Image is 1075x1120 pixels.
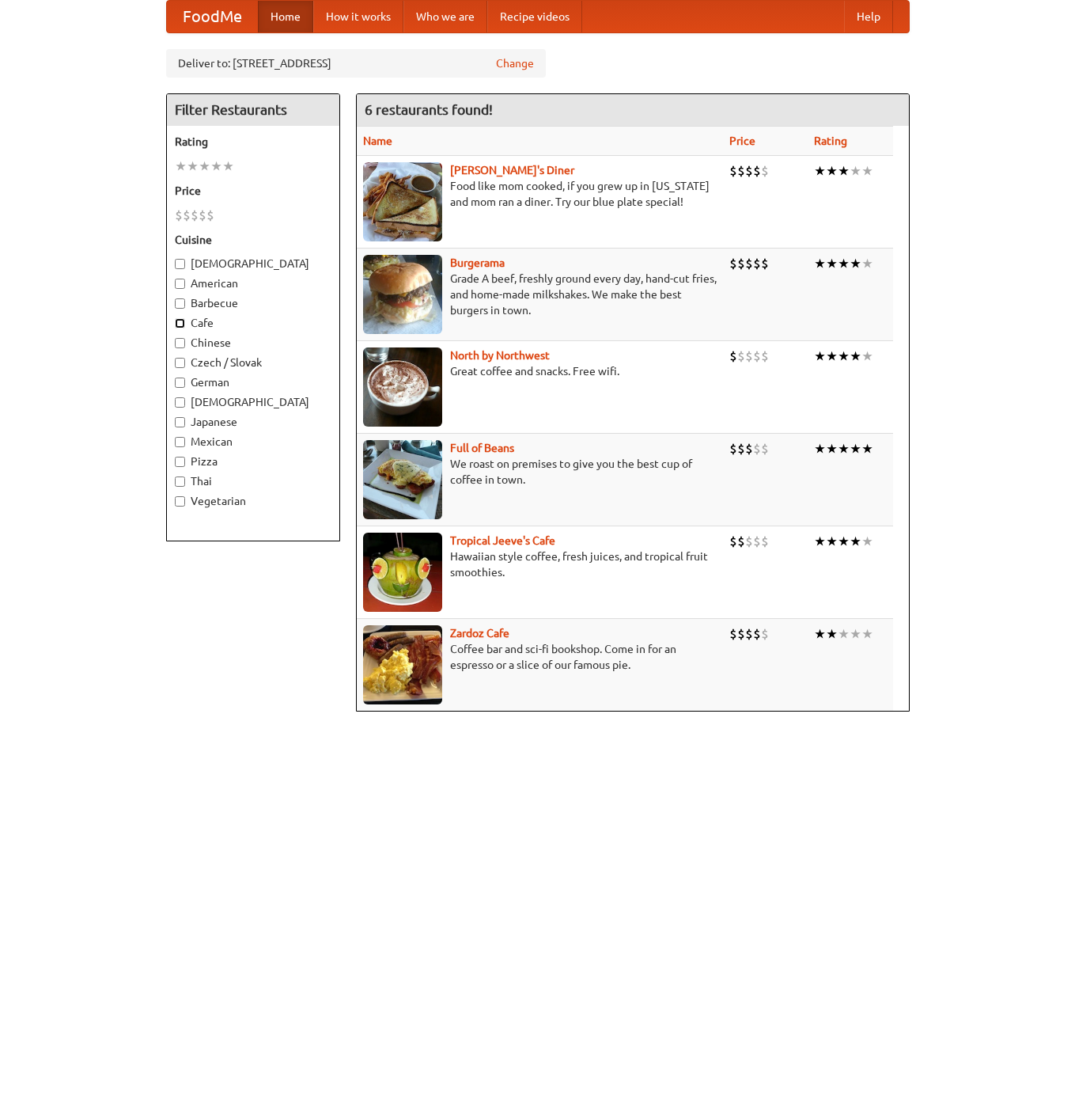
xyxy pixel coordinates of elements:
[175,355,331,370] label: Czech / Slovak
[175,256,331,271] label: [DEMOGRAPHIC_DATA]
[187,158,199,175] li: ★
[729,135,755,147] a: Price
[363,162,442,241] img: sallys.jpg
[826,625,838,643] li: ★
[199,158,210,175] li: ★
[175,493,331,509] label: Vegetarian
[729,162,737,180] li: $
[838,255,850,272] li: ★
[175,158,187,175] li: ★
[199,207,206,224] li: $
[175,338,185,348] input: Chinese
[753,440,761,457] li: $
[175,335,331,351] label: Chinese
[450,627,509,640] a: Zardoz Cafe
[826,533,838,550] li: ★
[850,255,861,272] li: ★
[826,255,838,272] li: ★
[737,533,745,550] li: $
[450,349,550,362] a: North by Northwest
[175,437,185,447] input: Mexican
[175,457,185,467] input: Pizza
[363,271,717,318] p: Grade A beef, freshly ground every day, hand-cut fries, and home-made milkshakes. We make the bes...
[861,625,873,643] li: ★
[496,55,534,71] a: Change
[737,625,745,643] li: $
[737,440,745,457] li: $
[838,347,850,365] li: ★
[175,434,331,450] label: Mexican
[737,347,745,365] li: $
[838,625,850,643] li: ★
[761,440,769,457] li: $
[737,162,745,180] li: $
[826,347,838,365] li: ★
[753,162,761,180] li: $
[175,473,331,489] label: Thai
[838,533,850,550] li: ★
[258,1,313,32] a: Home
[363,533,442,612] img: jeeves.jpg
[861,440,873,457] li: ★
[753,625,761,643] li: $
[167,94,339,126] h4: Filter Restaurants
[363,255,442,334] img: burgerama.jpg
[729,625,737,643] li: $
[838,440,850,457] li: ★
[826,162,838,180] li: ★
[175,378,185,388] input: German
[861,162,873,180] li: ★
[861,347,873,365] li: ★
[175,134,331,150] h5: Rating
[175,207,183,224] li: $
[745,440,753,457] li: $
[450,256,505,269] b: Burgerama
[861,255,873,272] li: ★
[175,358,185,368] input: Czech / Slovak
[450,164,574,177] a: [PERSON_NAME]'s Diner
[183,207,191,224] li: $
[175,318,185,328] input: Cafe
[363,135,392,147] a: Name
[826,440,838,457] li: ★
[850,440,861,457] li: ★
[814,440,826,457] li: ★
[363,641,717,673] p: Coffee bar and sci-fi bookshop. Come in for an espresso or a slice of our famous pie.
[175,315,331,331] label: Cafe
[175,454,331,469] label: Pizza
[814,162,826,180] li: ★
[363,625,442,704] img: zardoz.jpg
[850,625,861,643] li: ★
[850,533,861,550] li: ★
[175,259,185,269] input: [DEMOGRAPHIC_DATA]
[175,232,331,248] h5: Cuisine
[761,255,769,272] li: $
[814,255,826,272] li: ★
[363,363,717,379] p: Great coffee and snacks. Free wifi.
[222,158,234,175] li: ★
[363,440,442,519] img: beans.jpg
[745,347,753,365] li: $
[210,158,222,175] li: ★
[753,347,761,365] li: $
[166,49,546,78] div: Deliver to: [STREET_ADDRESS]
[450,534,555,547] a: Tropical Jeeve's Cafe
[761,625,769,643] li: $
[729,440,737,457] li: $
[363,178,717,210] p: Food like mom cooked, if you grew up in [US_STATE] and mom ran a diner. Try our blue plate special!
[191,207,199,224] li: $
[450,442,514,454] a: Full of Beans
[745,625,753,643] li: $
[175,374,331,390] label: German
[850,162,861,180] li: ★
[814,625,826,643] li: ★
[487,1,582,32] a: Recipe videos
[753,533,761,550] li: $
[175,476,185,487] input: Thai
[403,1,487,32] a: Who we are
[175,394,331,410] label: [DEMOGRAPHIC_DATA]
